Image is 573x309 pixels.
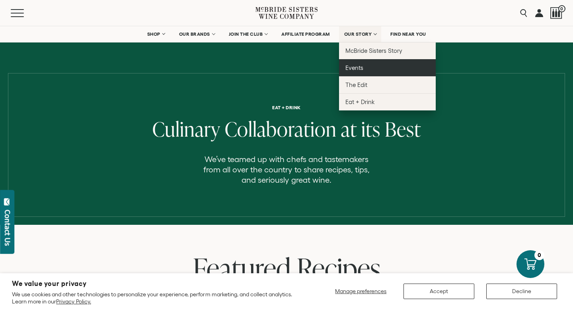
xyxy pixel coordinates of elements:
span: Recipes [297,249,380,287]
span: AFFILIATE PROGRAM [281,31,330,37]
button: Decline [486,284,557,299]
span: The Edit [345,81,367,88]
h2: We value your privacy [12,280,303,287]
a: FIND NEAR YOU [385,26,431,42]
button: Mobile Menu Trigger [11,9,39,17]
span: Best [385,115,421,143]
a: AFFILIATE PROGRAM [276,26,335,42]
a: Events [339,59,436,76]
button: Accept [403,284,474,299]
span: Featured [193,249,291,287]
div: Contact Us [4,210,12,246]
a: The Edit [339,76,436,93]
span: OUR BRANDS [179,31,210,37]
p: We’ve teamed up with chefs and tastemakers from all over the country to share recipes, tips, and ... [201,154,372,185]
span: 0 [558,5,565,12]
span: SHOP [147,31,161,37]
span: Events [345,64,363,71]
span: OUR STORY [344,31,372,37]
a: McBride Sisters Story [339,42,436,59]
a: Privacy Policy. [56,298,91,305]
span: FIND NEAR YOU [390,31,426,37]
span: Collaboration [225,115,337,143]
span: Culinary [152,115,220,143]
button: Manage preferences [330,284,392,299]
span: Eat + Drink [345,98,375,105]
span: McBride Sisters Story [345,47,402,54]
a: SHOP [142,26,170,42]
span: JOIN THE CLUB [229,31,263,37]
div: 0 [534,250,544,260]
a: JOIN THE CLUB [224,26,273,42]
a: Eat + Drink [339,93,436,110]
span: its [361,115,380,143]
p: We use cookies and other technologies to personalize your experience, perform marketing, and coll... [12,291,303,305]
span: Manage preferences [335,288,386,294]
a: OUR STORY [339,26,382,42]
span: at [341,115,357,143]
a: OUR BRANDS [174,26,220,42]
